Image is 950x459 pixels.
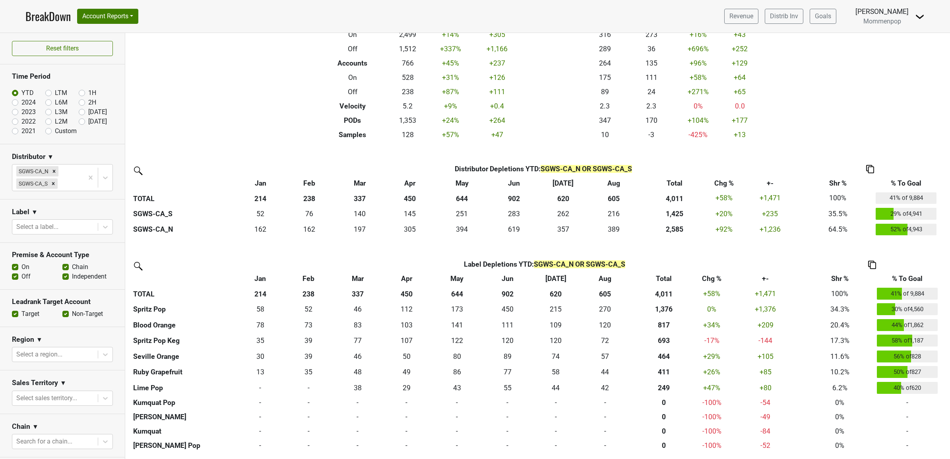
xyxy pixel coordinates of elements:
[236,190,285,206] th: 214
[675,85,721,99] td: +271 %
[334,222,385,238] td: 197.218
[675,42,721,56] td: +696 %
[628,85,675,99] td: 24
[587,206,640,222] td: 215.91
[483,333,532,349] td: 120.285
[532,317,580,333] td: 109.083
[317,27,388,42] th: On
[675,56,721,70] td: +96 %
[630,349,697,364] th: 464.080
[640,222,710,238] th: 2585.353
[427,27,474,42] td: +14 %
[710,206,739,222] td: +20 %
[485,320,530,330] div: 111
[539,222,588,238] td: 357.376
[640,190,710,206] th: 4,011
[697,349,726,364] td: +29 %
[236,286,285,302] th: 214
[238,224,283,234] div: 162
[285,222,334,238] td: 161.932
[55,107,68,117] label: L3M
[915,12,925,21] img: Dropdown Menu
[333,349,382,364] td: 45.916
[131,164,144,176] img: filter
[628,99,675,113] td: 2.3
[286,304,331,314] div: 52
[533,320,578,330] div: 109
[88,88,96,98] label: 1H
[335,304,380,314] div: 46
[628,70,675,85] td: 111
[675,70,721,85] td: +58 %
[582,335,628,346] div: 72
[539,190,588,206] th: 620
[805,271,875,286] th: Shr %: activate to sort column ascending
[726,271,805,286] th: +-: activate to sort column ascending
[236,206,285,222] td: 52.29
[632,320,696,330] div: 817
[741,209,800,219] div: +235
[382,286,431,302] th: 450
[805,349,875,364] td: 11.6%
[285,190,334,206] th: 238
[765,9,803,24] a: Distrib Inv
[805,286,875,302] td: 100%
[427,113,474,128] td: +24 %
[333,271,382,286] th: Mar: activate to sort column ascending
[540,224,586,234] div: 357
[317,42,388,56] th: Off
[582,85,628,99] td: 89
[334,206,385,222] td: 140.239
[485,304,530,314] div: 450
[589,224,638,234] div: 389
[721,27,758,42] td: +43
[630,333,697,349] th: 693.281
[628,42,675,56] td: 36
[284,271,333,286] th: Feb: activate to sort column ascending
[238,351,283,362] div: 30
[427,56,474,70] td: +45 %
[582,113,628,128] td: 347
[431,286,483,302] th: 644
[640,206,710,222] th: 1425.242
[589,209,638,219] div: 216
[427,42,474,56] td: +337 %
[72,309,103,319] label: Non-Target
[382,349,431,364] td: 50.167
[582,128,628,142] td: 10
[580,333,630,349] td: 72.171
[628,27,675,42] td: 273
[131,349,236,364] th: Seville Orange
[805,333,875,349] td: 17.3%
[805,302,875,318] td: 34.3%
[724,9,758,24] a: Revenue
[427,70,474,85] td: +31 %
[382,271,431,286] th: Apr: activate to sort column ascending
[36,335,43,345] span: ▼
[387,209,432,219] div: 145
[483,271,532,286] th: Jun: activate to sort column ascending
[12,335,34,344] h3: Region
[131,259,144,272] img: filter
[721,56,758,70] td: +129
[77,9,138,24] button: Account Reports
[88,107,107,117] label: [DATE]
[131,176,236,190] th: &nbsp;: activate to sort column ascending
[540,209,586,219] div: 262
[333,286,382,302] th: 337
[760,194,781,202] span: +1,471
[388,128,427,142] td: 128
[50,166,58,176] div: Remove SGWS-CA_N
[284,333,333,349] td: 39.366
[25,8,71,25] a: BreakDown
[131,317,236,333] th: Blood Orange
[541,165,632,173] span: SGWS-CA_N OR SGWS-CA_S
[55,98,68,107] label: L6M
[474,56,520,70] td: +237
[721,128,758,142] td: +13
[317,85,388,99] th: Off
[539,206,588,222] td: 262.401
[384,320,429,330] div: 103
[434,206,489,222] td: 250.863
[582,320,628,330] div: 120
